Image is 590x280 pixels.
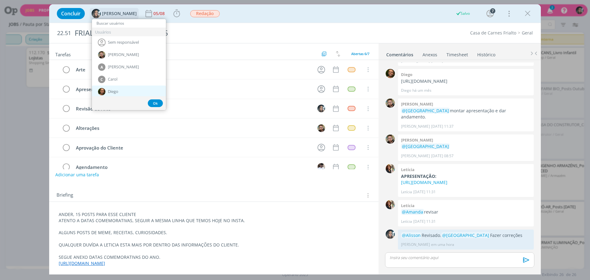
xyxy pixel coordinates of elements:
[59,242,369,248] p: QUALQUER DUVÍDA A LETICIA ESTA MAIS POR DENTRO DAS INFORMAÇÕES DO CLIENTE.
[92,19,166,110] ul: A[PERSON_NAME]
[336,51,340,57] img: arrow-down-up.svg
[401,88,411,93] p: Diego
[386,200,395,209] img: L
[386,49,414,58] a: Comentários
[386,98,395,108] img: A
[57,30,71,37] span: 22.51
[401,108,531,120] p: montar apresentação e dar andamento.
[401,179,447,185] a: [URL][DOMAIN_NAME]
[401,173,436,179] strong: APRESENTAÇÃO:
[477,49,496,58] a: Histórico
[317,162,326,172] button: J
[413,219,436,224] span: [DATE] 11:31
[108,40,139,45] span: Sem responsável
[73,144,312,152] div: Aprovação do Cliente
[522,30,533,36] a: Geral
[401,209,531,215] p: revisar
[431,153,454,159] span: [DATE] 08:57
[49,4,541,274] div: dialog
[401,72,412,77] b: Diego
[98,63,105,71] div: A
[401,189,412,195] p: Letícia
[317,163,325,171] img: J
[61,11,81,16] span: Concluir
[72,26,332,41] div: FRIALTO_Posts Outubro/25
[59,218,369,224] p: ATENTO A DATAS COMEMORATIVAS, SEGUIR A MESMA LINHA QUE TEMOS HOJE NO INSTA.
[59,254,369,260] p: SEGUE ANEXO DATAS COMEMORATIVAS DO ANO.
[401,167,415,172] b: Letícia
[351,51,369,56] span: Abertas 6/7
[490,8,495,14] div: 7
[402,209,423,215] span: @Amanda
[431,242,454,247] span: em uma hora
[386,164,395,173] img: L
[92,28,166,36] div: Usuários
[59,230,369,236] p: ALGUNS POSTS DE MEME, RECEITAS, CURIOSIDADES.
[108,65,139,70] span: [PERSON_NAME]
[190,10,220,18] button: Redação
[402,232,421,238] span: @Alisson
[98,88,105,95] img: D
[401,101,433,107] b: [PERSON_NAME]
[386,230,395,239] img: A
[73,124,312,132] div: Alterações
[108,52,139,57] span: [PERSON_NAME]
[442,232,489,238] span: @[GEOGRAPHIC_DATA]
[317,123,326,133] button: A
[55,50,71,58] span: Tarefas
[401,137,433,143] b: [PERSON_NAME]
[98,76,105,83] div: C
[402,108,449,114] span: @[GEOGRAPHIC_DATA]
[317,105,325,112] img: A
[455,11,470,16] div: Salvo
[412,88,431,93] span: há um mês
[317,124,325,132] img: A
[102,11,137,16] span: [PERSON_NAME]
[401,78,531,84] p: [URL][DOMAIN_NAME]
[190,10,220,17] span: Redação
[413,189,436,195] span: [DATE] 11:31
[401,153,430,159] p: [PERSON_NAME]
[148,99,163,107] button: Ok
[108,77,117,82] span: Carol
[446,49,468,58] a: Timesheet
[386,134,395,144] img: A
[153,11,166,16] div: 05/08
[401,203,415,208] b: Letícia
[59,211,369,218] p: ANDER, 15 POSTS PARA ESSE CLIENTE
[108,89,118,94] span: Diego
[92,9,137,18] button: A[PERSON_NAME]
[402,143,449,149] span: @[GEOGRAPHIC_DATA]
[317,104,326,113] button: A
[73,66,312,74] div: Arte
[92,19,166,28] input: Buscar usuários
[73,105,312,113] div: Revisão de Arte
[73,163,312,171] div: Agendamento
[73,86,312,93] div: Apresentação
[401,219,412,224] p: Letícia
[57,191,73,199] span: Briefing
[423,52,437,58] div: Anexos
[92,9,101,18] img: A
[59,260,105,266] a: [URL][DOMAIN_NAME]
[55,169,99,180] button: Adicionar uma tarefa
[470,30,516,36] a: Casa de Carnes Frialto
[98,51,105,58] img: A
[401,232,531,238] p: Revisado. Fazer correções
[386,69,395,78] img: D
[401,242,430,247] p: [PERSON_NAME]
[431,124,454,129] span: [DATE] 11:37
[485,9,495,18] button: 7
[401,124,430,129] p: [PERSON_NAME]
[57,8,85,19] button: Concluir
